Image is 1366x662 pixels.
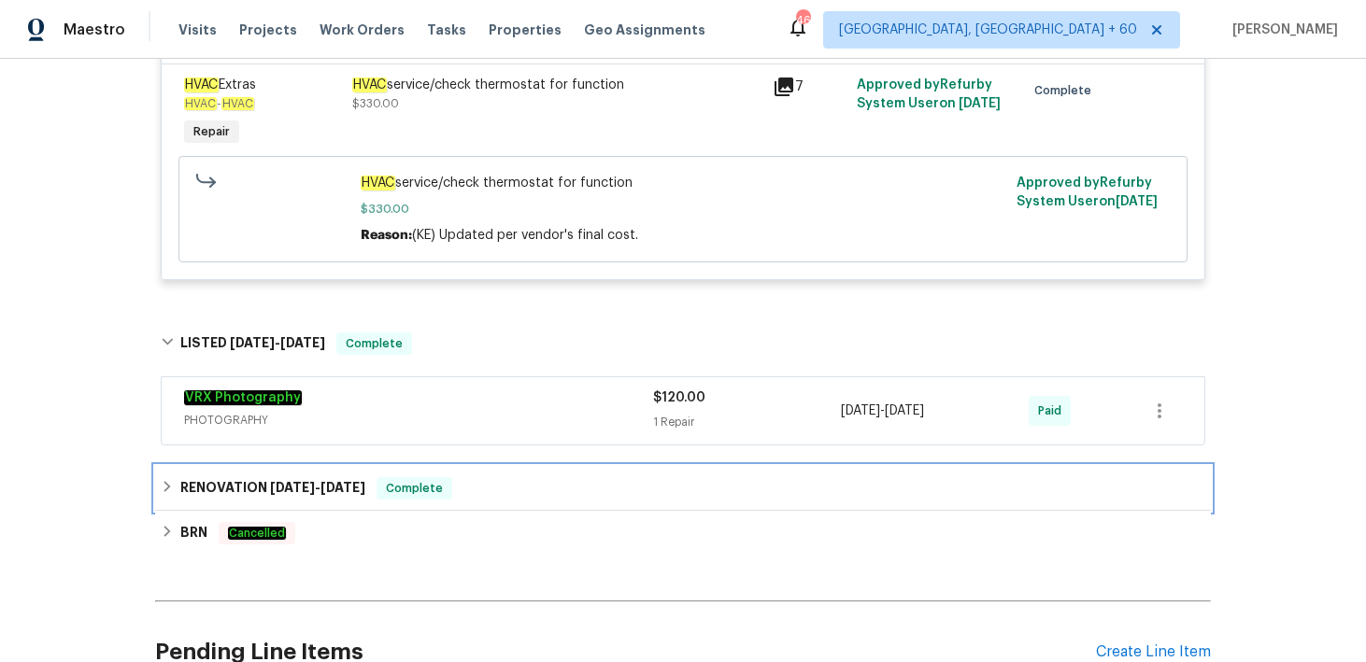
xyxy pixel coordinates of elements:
span: PHOTOGRAPHY [184,411,653,430]
div: 1 Repair [653,413,841,431]
span: Complete [338,334,410,353]
span: [DATE] [1116,195,1158,208]
div: 7 [773,76,846,98]
div: service/check thermostat for function [352,76,761,94]
span: Work Orders [320,21,405,39]
em: HVAC [352,77,387,92]
em: HVAC [361,176,395,190]
span: Properties [489,21,562,39]
span: Approved by Refurby System User on [857,78,1001,110]
span: - [270,481,365,494]
div: RENOVATION [DATE]-[DATE]Complete [155,466,1211,511]
span: Extras [184,77,256,92]
div: Create Line Item [1096,643,1211,661]
span: Geo Assignments [584,21,705,39]
div: 464 [796,11,809,30]
span: [DATE] [959,97,1001,110]
span: Projects [239,21,297,39]
span: Complete [378,479,450,498]
span: [DATE] [280,336,325,349]
div: LISTED [DATE]-[DATE]Complete [155,314,1211,373]
span: Complete [1034,81,1099,100]
div: BRN Cancelled [155,511,1211,556]
span: Reason: [361,229,412,242]
span: [DATE] [841,404,880,417]
span: service/check thermostat for function [361,174,1006,192]
span: (KE) Updated per vendor's final cost. [412,229,638,242]
em: HVAC [184,77,219,92]
em: HVAC [184,97,217,110]
em: Cancelled [228,527,286,540]
span: $330.00 [361,200,1006,218]
span: Visits [178,21,217,39]
span: Tasks [427,23,466,36]
span: - [230,336,325,349]
span: [DATE] [320,481,365,494]
span: Paid [1038,401,1069,420]
em: HVAC [221,97,254,110]
a: VRX Photography [184,390,302,405]
span: [DATE] [230,336,275,349]
span: Repair [186,122,237,141]
span: $330.00 [352,98,399,109]
span: [DATE] [270,481,315,494]
span: - [184,98,254,109]
span: Maestro [64,21,125,39]
span: [GEOGRAPHIC_DATA], [GEOGRAPHIC_DATA] + 60 [839,21,1137,39]
span: [PERSON_NAME] [1225,21,1338,39]
h6: BRN [180,522,207,544]
span: - [841,401,924,420]
span: [DATE] [885,404,924,417]
h6: LISTED [180,332,325,355]
span: $120.00 [653,391,705,404]
h6: RENOVATION [180,477,365,500]
span: Approved by Refurby System User on [1017,176,1158,208]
